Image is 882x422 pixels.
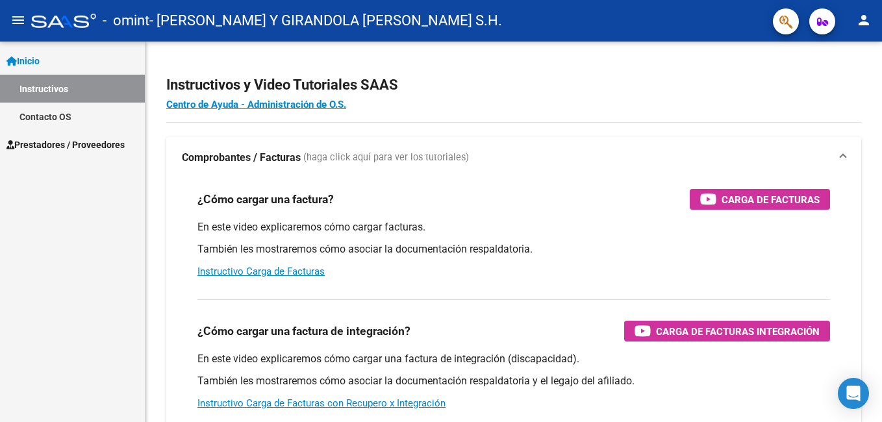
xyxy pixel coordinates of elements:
[303,151,469,165] span: (haga click aquí para ver los tutoriales)
[197,397,446,409] a: Instructivo Carga de Facturas con Recupero x Integración
[166,99,346,110] a: Centro de Ayuda - Administración de O.S.
[197,266,325,277] a: Instructivo Carga de Facturas
[103,6,149,35] span: - omint
[197,242,830,256] p: También les mostraremos cómo asociar la documentación respaldatoria.
[182,151,301,165] strong: Comprobantes / Facturas
[149,6,502,35] span: - [PERSON_NAME] Y GIRANDOLA [PERSON_NAME] S.H.
[197,352,830,366] p: En este video explicaremos cómo cargar una factura de integración (discapacidad).
[10,12,26,28] mat-icon: menu
[856,12,872,28] mat-icon: person
[197,190,334,208] h3: ¿Cómo cargar una factura?
[6,54,40,68] span: Inicio
[722,192,820,208] span: Carga de Facturas
[838,378,869,409] div: Open Intercom Messenger
[197,322,410,340] h3: ¿Cómo cargar una factura de integración?
[166,137,861,179] mat-expansion-panel-header: Comprobantes / Facturas (haga click aquí para ver los tutoriales)
[690,189,830,210] button: Carga de Facturas
[197,374,830,388] p: También les mostraremos cómo asociar la documentación respaldatoria y el legajo del afiliado.
[6,138,125,152] span: Prestadores / Proveedores
[197,220,830,234] p: En este video explicaremos cómo cargar facturas.
[166,73,861,97] h2: Instructivos y Video Tutoriales SAAS
[624,321,830,341] button: Carga de Facturas Integración
[656,323,820,340] span: Carga de Facturas Integración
